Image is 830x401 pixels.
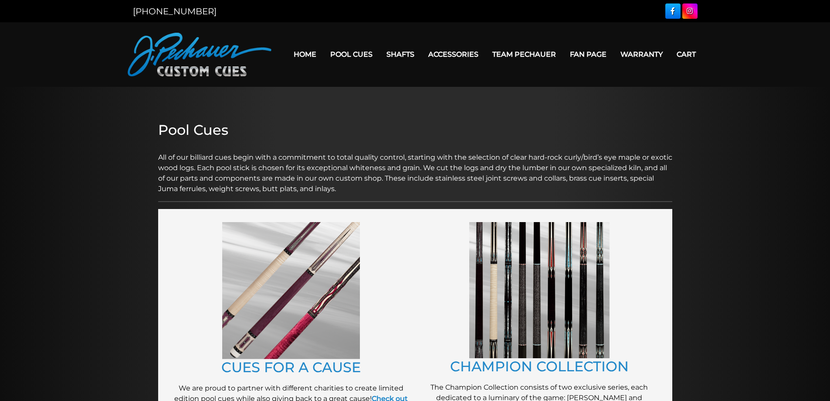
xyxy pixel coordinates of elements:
[287,43,323,65] a: Home
[421,43,485,65] a: Accessories
[485,43,563,65] a: Team Pechauer
[133,6,217,17] a: [PHONE_NUMBER]
[221,359,361,376] a: CUES FOR A CAUSE
[379,43,421,65] a: Shafts
[158,142,672,194] p: All of our billiard cues begin with a commitment to total quality control, starting with the sele...
[613,43,670,65] a: Warranty
[128,33,271,76] img: Pechauer Custom Cues
[450,358,629,375] a: CHAMPION COLLECTION
[323,43,379,65] a: Pool Cues
[563,43,613,65] a: Fan Page
[158,122,672,138] h2: Pool Cues
[670,43,703,65] a: Cart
